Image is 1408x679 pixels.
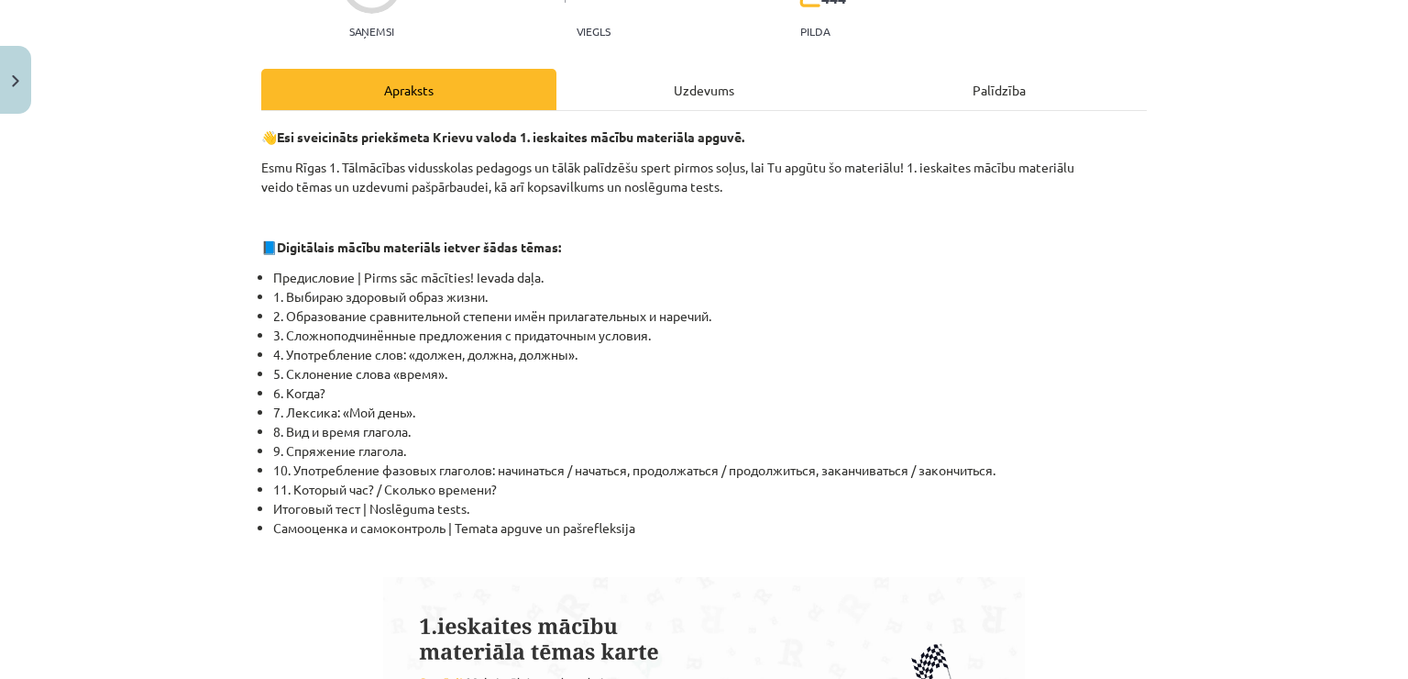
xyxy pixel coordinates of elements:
li: 6. Когда? [273,384,1147,403]
li: 10. Употребление фазовых глаголов: начинаться / начаться, продолжаться / продолжиться, заканчиват... [273,461,1147,480]
li: 5. Склонение слова «время». [273,364,1147,384]
li: 3. Сложноподчинённые предложения с придаточным условия. [273,326,1147,345]
p: 👋 [261,128,1147,147]
strong: Esi sveicināts priekšmeta Krievu valoda 1. ieskaites mācību materiāla apguvē. [277,128,744,145]
li: 8. Вид и время глагола. [273,422,1147,441]
li: 1. Выбираю здоровый образ жизни. [273,287,1147,306]
div: Uzdevums [556,69,852,110]
p: Viegls [577,25,610,38]
div: Palīdzība [852,69,1147,110]
li: Предисловие | Pirms sāc mācīties! Ievada daļa. [273,268,1147,287]
li: 7. Лексика: «Мой день». [273,403,1147,422]
strong: Digitālais mācību materiāls ietver šādas tēmas: [277,239,561,255]
li: 2. Образование сравнительной степени имён прилагательных и наречий. [273,306,1147,326]
p: Saņemsi [342,25,401,38]
p: Esmu Rīgas 1. Tālmācības vidusskolas pedagogs un tālāk palīdzēšu spert pirmos soļus, lai Tu apgūt... [261,158,1147,196]
p: 📘 [261,238,1147,257]
li: 11. Который час? / Сколько времени? [273,480,1147,499]
li: Самооценка и самоконтроль | Temata apguve un pašrefleksija [273,518,1147,538]
li: 4. Употребление слов: «должен, должна, должны». [273,345,1147,364]
img: icon-close-lesson-0947bae3869378f0d4975bcd49f059093ad1ed9edebbc8119c70593378902aed.svg [12,75,19,87]
div: Apraksts [261,69,556,110]
p: pilda [800,25,830,38]
li: 9. Спряжение глагола. [273,441,1147,461]
li: Итоговый тест | Noslēguma tests. [273,499,1147,518]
